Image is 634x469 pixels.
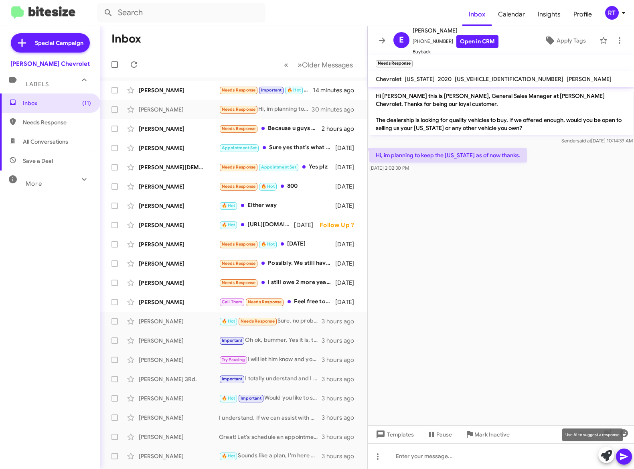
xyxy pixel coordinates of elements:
[23,157,53,165] span: Save a Deal
[222,376,243,382] span: Important
[369,148,527,162] p: Hi, im planning to keep the [US_STATE] as of now thanks.
[139,163,219,171] div: [PERSON_NAME][DEMOGRAPHIC_DATA]
[11,33,90,53] a: Special Campaign
[139,240,219,248] div: [PERSON_NAME]
[302,61,353,69] span: Older Messages
[577,138,591,144] span: said at
[248,299,282,305] span: Needs Response
[222,319,235,324] span: 🔥 Hot
[139,279,219,287] div: [PERSON_NAME]
[413,48,498,56] span: Buyback
[241,396,261,401] span: Important
[222,184,256,189] span: Needs Response
[219,355,322,364] div: I will let him know and you're very welcome! We look forward to earning your business!
[335,260,361,268] div: [DATE]
[261,87,282,93] span: Important
[222,107,256,112] span: Needs Response
[139,125,219,133] div: [PERSON_NAME]
[222,338,243,343] span: Important
[374,427,414,442] span: Templates
[320,221,361,229] div: Follow Up ?
[322,356,361,364] div: 3 hours ago
[219,105,313,114] div: Hi, im planning to keep the [US_STATE] as of now thanks.
[322,394,361,402] div: 3 hours ago
[222,126,256,131] span: Needs Response
[139,202,219,210] div: [PERSON_NAME]
[222,453,235,459] span: 🔥 Hot
[284,60,288,70] span: «
[219,124,322,133] div: Because u guys got me on this suburban
[368,427,420,442] button: Templates
[139,106,219,114] div: [PERSON_NAME]
[222,396,235,401] span: 🔥 Hot
[531,3,567,26] a: Insights
[557,33,586,48] span: Apply Tags
[322,433,361,441] div: 3 hours ago
[219,451,322,461] div: Sounds like a plan, I'm here around 930am.
[35,39,83,47] span: Special Campaign
[222,357,245,362] span: Try Pausing
[598,6,625,20] button: RT
[420,427,458,442] button: Pause
[413,35,498,48] span: [PHONE_NUMBER]
[241,319,275,324] span: Needs Response
[322,375,361,383] div: 3 hours ago
[293,57,358,73] button: Next
[567,3,598,26] span: Profile
[139,298,219,306] div: [PERSON_NAME]
[23,138,68,146] span: All Conversations
[335,144,361,152] div: [DATE]
[322,337,361,345] div: 3 hours ago
[369,89,633,135] p: Hi [PERSON_NAME] this is [PERSON_NAME], General Sales Manager at [PERSON_NAME] Chevrolet. Thanks ...
[261,164,296,170] span: Appointment Set
[139,337,219,345] div: [PERSON_NAME]
[322,125,361,133] div: 2 hours ago
[139,452,219,460] div: [PERSON_NAME]
[219,374,322,384] div: I totally understand and I agree. The good news is, we have the answers. Google Maps is free for ...
[222,87,256,93] span: Needs Response
[313,86,361,94] div: 14 minutes ago
[139,86,219,94] div: [PERSON_NAME]
[26,180,42,187] span: More
[219,297,335,307] div: Feel free to call me if you'd like I don't have time to come into the dealership
[219,414,322,422] div: I understand. If we can assist with anything else, please let us know. Have a great day!
[26,81,49,88] span: Labels
[279,57,293,73] button: Previous
[456,35,498,48] a: Open in CRM
[335,163,361,171] div: [DATE]
[219,182,335,191] div: 800
[322,452,361,460] div: 3 hours ago
[413,26,498,35] span: [PERSON_NAME]
[405,75,435,83] span: [US_STATE]
[492,3,531,26] a: Calendar
[139,394,219,402] div: [PERSON_NAME]
[261,242,275,247] span: 🔥 Hot
[219,162,335,172] div: Yes plz
[139,183,219,191] div: [PERSON_NAME]
[139,260,219,268] div: [PERSON_NAME]
[219,433,322,441] div: Great! Let's schedule an appointment to discuss the details and evaluate your vehicle. What day w...
[322,414,361,422] div: 3 hours ago
[219,394,322,403] div: Would you like to set up a time?
[219,336,322,345] div: Oh ok, bummer. Yes it is, thank you. We're here to assist in any way we can, good luck with every...
[139,317,219,325] div: [PERSON_NAME]
[139,375,219,383] div: [PERSON_NAME] 3Rd.
[294,221,320,229] div: [DATE]
[436,427,452,442] span: Pause
[219,278,335,287] div: I still owe 2 more years on my car,so I doubt I would be of any help.
[222,299,243,305] span: Call Them
[222,222,235,227] span: 🔥 Hot
[261,184,275,189] span: 🔥 Hot
[219,143,335,152] div: Sure yes that's what we were trying to do. I don't think a 2026 would be in our budget maybe a 20...
[335,298,361,306] div: [DATE]
[219,220,294,229] div: [URL][DOMAIN_NAME]
[458,427,516,442] button: Mark Inactive
[139,144,219,152] div: [PERSON_NAME]
[462,3,492,26] a: Inbox
[219,85,313,95] div: BlackSS
[369,165,409,171] span: [DATE] 2:02:30 PM
[219,201,335,210] div: Either way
